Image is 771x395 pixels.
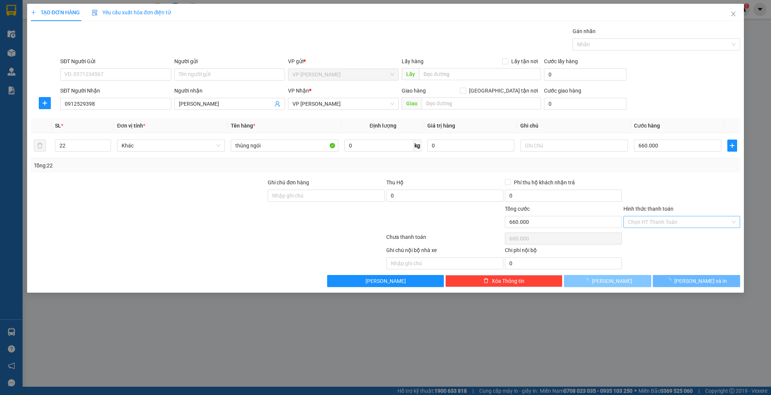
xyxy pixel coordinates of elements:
span: loading [584,278,592,283]
span: Thu Hộ [386,179,404,185]
label: Cước giao hàng [544,88,581,94]
span: Giao [402,97,422,109]
span: [GEOGRAPHIC_DATA] tận nơi [466,87,541,95]
input: VD: Bàn, Ghế [231,140,338,152]
button: plus [39,97,51,109]
label: Ghi chú đơn hàng [268,179,309,185]
span: Định lượng [370,123,396,129]
span: plus [39,100,50,106]
span: VP Hà Huy Tập [293,98,394,109]
span: VP Nhận [288,88,309,94]
button: [PERSON_NAME] [564,275,651,287]
span: Đơn vị tính [117,123,145,129]
label: Cước lấy hàng [544,58,578,64]
div: Chi phí nội bộ [505,246,622,257]
span: [PERSON_NAME] [366,277,406,285]
span: plus [31,10,36,15]
input: Dọc đường [419,68,541,80]
div: Chưa thanh toán [385,233,504,246]
input: Ghi chú đơn hàng [268,190,385,202]
label: Gán nhãn [573,28,596,34]
button: [PERSON_NAME] [327,275,444,287]
div: Tổng: 22 [34,161,298,170]
button: plus [727,140,737,152]
button: delete [34,140,46,152]
span: Lấy tận nơi [508,57,541,65]
span: Khác [122,140,220,151]
span: Tổng cước [505,206,530,212]
span: [PERSON_NAME] [592,277,632,285]
span: Tên hàng [231,123,255,129]
span: [PERSON_NAME] và In [674,277,727,285]
input: Cước giao hàng [544,98,626,110]
span: kg [414,140,421,152]
span: plus [728,143,737,149]
span: VP Ngọc Hồi [293,69,394,80]
div: Người gửi [174,57,285,65]
span: loading [666,278,674,283]
div: SĐT Người Nhận [60,87,171,95]
span: Cước hàng [634,123,660,129]
span: Yêu cầu xuất hóa đơn điện tử [92,9,171,15]
label: Hình thức thanh toán [623,206,673,212]
span: Giao hàng [402,88,426,94]
th: Ghi chú [517,118,631,133]
span: Lấy hàng [402,58,424,64]
img: icon [92,10,98,16]
button: [PERSON_NAME] và In [653,275,740,287]
input: Dọc đường [422,97,541,109]
span: SL [55,123,61,129]
div: Người nhận [174,87,285,95]
div: VP gửi [288,57,399,65]
span: user-add [274,101,280,107]
input: Nhập ghi chú [386,257,503,269]
button: deleteXóa Thông tin [445,275,562,287]
span: close [730,11,736,17]
span: delete [483,278,489,284]
input: 0 [427,140,514,152]
span: Lấy [402,68,419,80]
span: TẠO ĐƠN HÀNG [31,9,80,15]
span: Phí thu hộ khách nhận trả [511,178,578,187]
input: Ghi Chú [520,140,628,152]
div: SĐT Người Gửi [60,57,171,65]
input: Cước lấy hàng [544,68,626,81]
button: Close [723,4,744,25]
div: Ghi chú nội bộ nhà xe [386,246,503,257]
span: Giá trị hàng [427,123,455,129]
span: Xóa Thông tin [492,277,524,285]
